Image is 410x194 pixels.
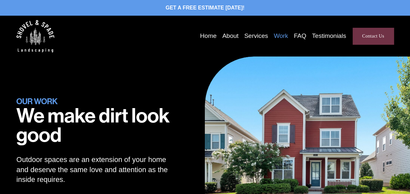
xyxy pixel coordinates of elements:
p: Outdoor spaces are an extension of your home and deserve the same love and attention as the insid... [16,155,174,185]
a: Home [200,31,217,41]
a: Services [244,31,268,41]
a: Contact Us [353,28,394,45]
a: Work [274,31,288,41]
a: FAQ [294,31,306,41]
span: OUR WORK [16,97,58,106]
h1: We make dirt look good [16,106,174,145]
a: About [222,31,238,41]
a: Testimonials [312,31,346,41]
